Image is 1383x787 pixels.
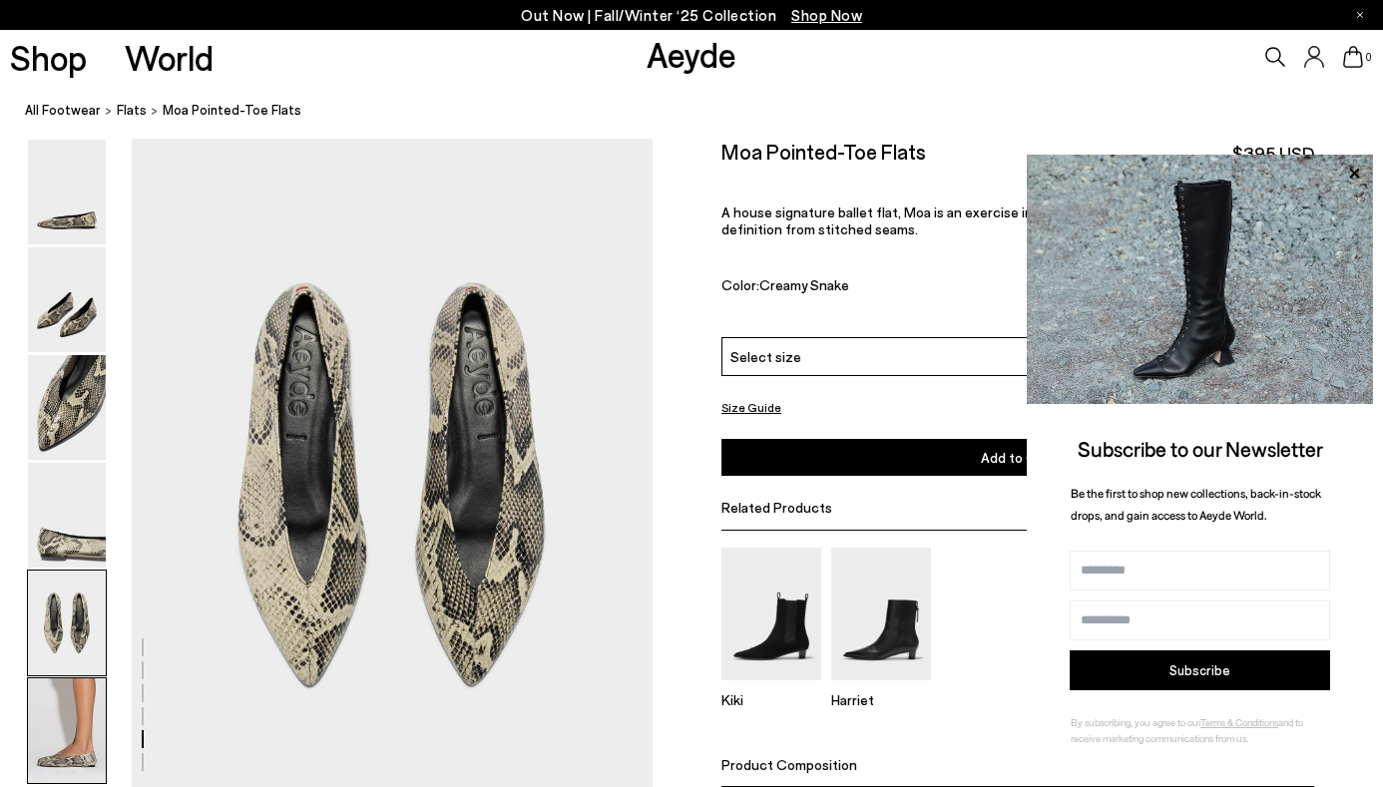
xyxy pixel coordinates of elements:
[1071,486,1321,523] span: Be the first to shop new collections, back-in-stock drops, and gain access to Aeyde World.
[721,499,832,516] span: Related Products
[163,100,301,121] span: Moa Pointed-Toe Flats
[117,102,147,118] span: flats
[831,548,931,680] img: Harriet Pointed Ankle Boots
[25,100,101,121] a: All Footwear
[759,276,849,293] span: Creamy Snake
[28,247,106,352] img: Moa Pointed-Toe Flats - Image 2
[721,691,821,708] p: Kiki
[1027,155,1373,404] img: 2a6287a1333c9a56320fd6e7b3c4a9a9.jpg
[125,40,214,75] a: World
[721,548,821,680] img: Kiki Suede Chelsea Boots
[1232,141,1314,166] span: $395 USD
[831,691,931,708] p: Harriet
[647,33,736,75] a: Aeyde
[981,449,1055,466] span: Add to Cart
[10,40,87,75] a: Shop
[721,756,857,773] span: Product Composition
[721,666,821,708] a: Kiki Suede Chelsea Boots Kiki
[721,439,1314,476] button: Add to Cart
[721,276,1021,299] div: Color:
[117,100,147,121] a: flats
[1078,436,1323,461] span: Subscribe to our Newsletter
[25,84,1383,139] nav: breadcrumb
[721,203,1298,237] span: A house signature ballet flat, Moa is an exercise in refinement. Defined by a pointed toe with de...
[1071,716,1200,728] span: By subscribing, you agree to our
[791,6,862,24] span: Navigate to /collections/new-in
[721,395,781,420] button: Size Guide
[521,3,862,28] p: Out Now | Fall/Winter ‘25 Collection
[28,463,106,568] img: Moa Pointed-Toe Flats - Image 4
[1363,52,1373,63] span: 0
[28,678,106,783] img: Moa Pointed-Toe Flats - Image 6
[28,355,106,460] img: Moa Pointed-Toe Flats - Image 3
[28,140,106,244] img: Moa Pointed-Toe Flats - Image 1
[1200,716,1278,728] a: Terms & Conditions
[831,666,931,708] a: Harriet Pointed Ankle Boots Harriet
[721,139,926,164] h2: Moa Pointed-Toe Flats
[730,346,801,367] span: Select size
[28,571,106,675] img: Moa Pointed-Toe Flats - Image 5
[1070,650,1330,690] button: Subscribe
[1343,46,1363,68] a: 0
